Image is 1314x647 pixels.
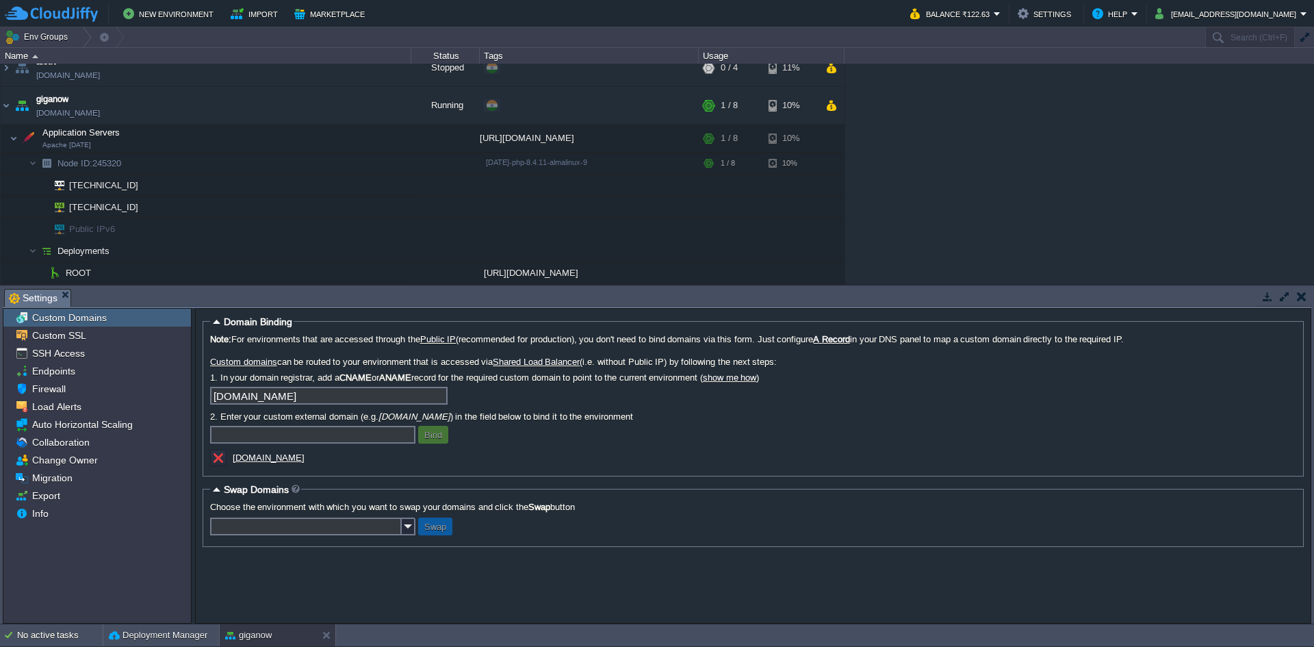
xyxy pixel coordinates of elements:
button: Help [1092,5,1131,22]
span: Public IPv6 [68,218,117,240]
span: Domain Binding [224,316,292,327]
img: AMDAwAAAACH5BAEAAAAALAAAAAABAAEAAAICRAEAOw== [37,196,45,218]
div: 1 / 8 [721,153,735,174]
span: 245320 [56,157,123,169]
img: AMDAwAAAACH5BAEAAAAALAAAAAABAAEAAAICRAEAOw== [45,175,64,196]
a: SSH Access [29,347,87,359]
b: ANAME [379,372,411,383]
div: No active tasks [17,624,103,646]
span: [DATE]-php-8.4.11-almalinux-9 [486,158,587,166]
a: Change Owner [29,454,100,466]
img: AMDAwAAAACH5BAEAAAAALAAAAAABAAEAAAICRAEAOw== [12,49,31,86]
div: Usage [699,48,844,64]
label: Choose the environment with which you want to swap your domains and click the button [210,502,1296,512]
a: [DOMAIN_NAME] [233,453,305,463]
a: [DOMAIN_NAME] [36,106,100,120]
span: Deployments [56,245,112,257]
img: AMDAwAAAACH5BAEAAAAALAAAAAABAAEAAAICRAEAOw== [37,240,56,262]
div: 10% [769,153,813,174]
button: Env Groups [5,27,73,47]
div: [URL][DOMAIN_NAME] [480,262,699,283]
span: Application Servers [41,127,122,138]
a: Collaboration [29,436,92,448]
img: AMDAwAAAACH5BAEAAAAALAAAAAABAAEAAAICRAEAOw== [45,262,64,283]
div: 10% [769,87,813,124]
div: Name [1,48,411,64]
div: 1 / 8 [721,125,738,152]
a: [TECHNICAL_ID] [68,180,140,190]
a: A Record [813,334,850,344]
div: [URL][DOMAIN_NAME] [480,125,699,152]
button: giganow [225,629,272,642]
div: 1 / 8 [721,87,738,124]
a: ROOT [64,267,93,279]
div: Stopped [411,49,480,86]
span: Node ID: [57,158,92,168]
a: Custom SSL [29,329,88,342]
a: Auto Horizontal Scaling [29,418,135,431]
div: Running [411,87,480,124]
button: Settings [1018,5,1075,22]
img: AMDAwAAAACH5BAEAAAAALAAAAAABAAEAAAICRAEAOw== [37,175,45,196]
div: Status [412,48,479,64]
b: CNAME [339,372,372,383]
img: AMDAwAAAACH5BAEAAAAALAAAAAABAAEAAAICRAEAOw== [18,125,38,152]
a: Public IPv6 [68,224,117,234]
div: 11% [769,49,813,86]
a: Node ID:245320 [56,157,123,169]
a: show me how [703,372,756,383]
a: Load Alerts [29,401,83,413]
button: Marketplace [294,5,369,22]
span: [TECHNICAL_ID] [68,175,140,196]
a: Custom Domains [29,312,109,324]
a: [DOMAIN_NAME] [36,68,100,82]
img: AMDAwAAAACH5BAEAAAAALAAAAAABAAEAAAICRAEAOw== [37,218,45,240]
i: [DOMAIN_NAME] [378,411,450,422]
a: Firewall [29,383,68,395]
a: Custom domains [210,357,277,367]
span: Apache [DATE] [42,141,91,149]
img: AMDAwAAAACH5BAEAAAAALAAAAAABAAEAAAICRAEAOw== [12,87,31,124]
a: Endpoints [29,365,77,377]
label: 1. In your domain registrar, add a or record for the required custom domain to point to the curre... [210,372,1296,383]
img: AMDAwAAAACH5BAEAAAAALAAAAAABAAEAAAICRAEAOw== [37,262,45,283]
a: Shared Load Balancer [493,357,580,367]
img: AMDAwAAAACH5BAEAAAAALAAAAAABAAEAAAICRAEAOw== [29,153,37,174]
div: 0 / 4 [721,49,738,86]
a: Public IP [420,334,456,344]
span: giganow [36,92,68,106]
img: CloudJiffy [5,5,98,23]
button: Bind [420,429,446,441]
button: Deployment Manager [109,629,207,642]
button: Import [231,5,282,22]
img: AMDAwAAAACH5BAEAAAAALAAAAAABAAEAAAICRAEAOw== [29,240,37,262]
button: New Environment [123,5,218,22]
a: [TECHNICAL_ID] [68,202,140,212]
div: 10% [769,125,813,152]
span: Swap Domains [224,484,289,495]
img: AMDAwAAAACH5BAEAAAAALAAAAAABAAEAAAICRAEAOw== [32,55,38,58]
button: [EMAIL_ADDRESS][DOMAIN_NAME] [1155,5,1300,22]
label: 2. Enter your custom external domain (e.g. ) in the field below to bind it to the environment [210,411,1296,422]
a: Application ServersApache [DATE] [41,127,122,138]
b: Swap [528,502,550,512]
button: Swap [420,520,450,533]
img: AMDAwAAAACH5BAEAAAAALAAAAAABAAEAAAICRAEAOw== [37,153,56,174]
div: Tags [480,48,698,64]
span: [TECHNICAL_ID] [68,196,140,218]
button: Balance ₹122.63 [910,5,994,22]
label: can be routed to your environment that is accessed via (i.e. without Public IP) by following the ... [210,357,1296,367]
span: Migration [29,472,75,484]
img: AMDAwAAAACH5BAEAAAAALAAAAAABAAEAAAICRAEAOw== [45,218,64,240]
